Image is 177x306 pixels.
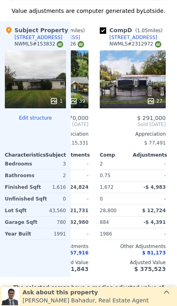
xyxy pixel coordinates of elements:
[57,170,88,181] div: -
[5,158,34,170] div: Bedrooms
[5,217,35,228] div: Garage Sqft
[100,259,166,266] div: Adjusted Value
[5,115,66,121] button: Edit structure
[100,161,103,167] span: 2
[100,34,157,41] a: [STREET_ADDRESS]
[37,228,66,240] div: 1991
[100,26,166,34] div: Comp D
[23,288,149,296] div: Ask about this property
[134,193,166,205] div: -
[144,184,166,190] span: -$ 4,983
[65,208,88,213] span: $ 21,731
[142,208,166,213] span: $ 12,724
[37,158,66,170] div: 3
[137,115,166,121] span: $ 291,000
[56,152,88,158] div: Adjustments
[39,182,66,193] div: 1,616
[132,28,166,33] span: ( miles)
[57,41,63,48] img: NWMLS Logo
[5,26,68,34] div: Subject Property
[100,208,117,213] span: 28,800
[64,140,88,146] span: $ 115,331
[39,217,66,228] div: 780
[144,219,166,225] span: -$ 4,391
[5,152,35,158] div: Characteristics
[5,228,34,240] div: Year Built
[57,266,88,272] span: $ 691,843
[144,140,166,146] span: $ 77,491
[5,193,35,205] div: Unfinished Sqft
[63,219,88,225] span: -$ 32,980
[100,152,133,158] div: Comp
[100,196,103,202] span: 0
[134,170,166,181] div: -
[155,41,161,48] img: NWMLS Logo
[23,296,149,304] div: [PERSON_NAME] Bahadur , Real Estate Agent
[50,97,63,105] div: 1
[133,152,166,158] div: Adjustments
[147,97,163,105] div: 27
[100,243,166,250] div: Other Adjustments
[5,170,35,181] div: Bathrooms
[100,131,166,137] div: Appreciation
[134,228,166,240] div: -
[54,28,88,33] span: ( miles)
[62,250,88,256] span: $ 157,916
[14,34,62,41] div: [STREET_ADDRESS]
[70,97,85,105] div: 39
[100,219,109,225] span: 884
[137,28,148,33] span: 1.05
[109,41,161,48] div: NWMLS # 2312972
[37,205,66,216] div: 43,560
[2,287,19,305] img: Siddhant Bahadur
[57,228,88,240] div: -
[35,152,66,158] div: Subject
[100,170,131,181] div: 0.75
[100,228,131,240] div: 1986
[63,184,88,190] span: -$ 24,824
[109,34,157,41] div: [STREET_ADDRESS]
[38,170,66,181] div: 2
[100,121,166,128] span: Sold [DATE]
[78,41,84,48] img: NWMLS Logo
[5,182,35,193] div: Finished Sqft
[134,266,166,272] span: $ 375,523
[39,193,66,205] div: 0
[57,193,88,205] div: -
[142,250,166,256] span: $ 81,173
[14,41,63,48] div: NWMLS # 153832
[5,205,34,216] div: Lot Sqft
[60,115,88,121] span: $ 570,000
[134,158,166,170] div: -
[100,184,113,190] span: 1,672
[57,158,88,170] div: -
